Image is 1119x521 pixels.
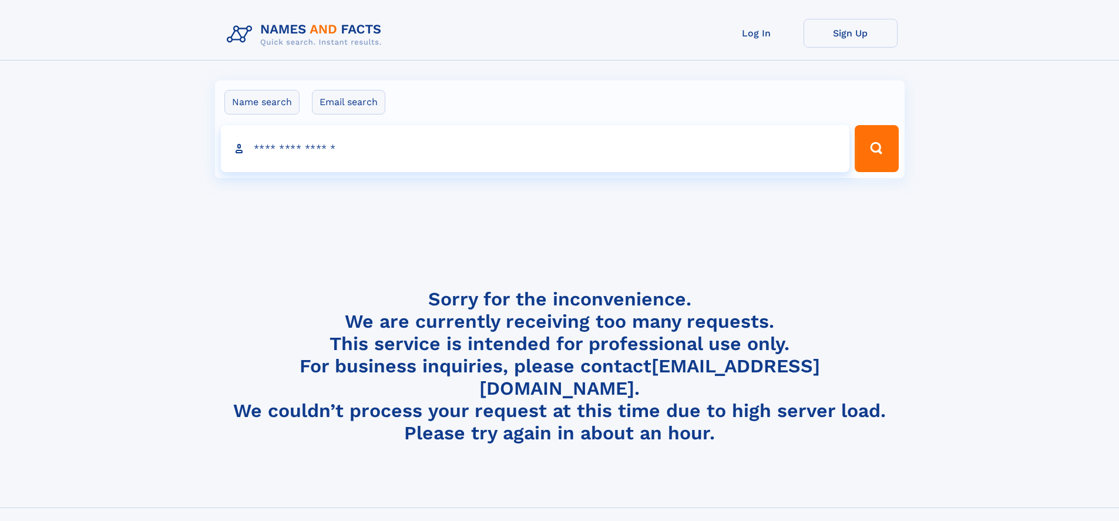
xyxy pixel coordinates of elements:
[222,19,391,51] img: Logo Names and Facts
[710,19,804,48] a: Log In
[479,355,820,399] a: [EMAIL_ADDRESS][DOMAIN_NAME]
[221,125,850,172] input: search input
[312,90,385,115] label: Email search
[224,90,300,115] label: Name search
[855,125,898,172] button: Search Button
[804,19,898,48] a: Sign Up
[222,288,898,445] h4: Sorry for the inconvenience. We are currently receiving too many requests. This service is intend...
